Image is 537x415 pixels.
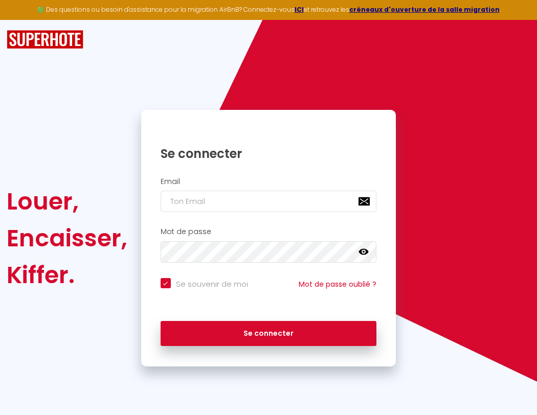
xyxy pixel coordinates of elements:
[161,146,377,162] h1: Se connecter
[349,5,500,14] a: créneaux d'ouverture de la salle migration
[161,321,377,347] button: Se connecter
[7,220,127,257] div: Encaisser,
[7,183,127,220] div: Louer,
[161,191,377,212] input: Ton Email
[161,177,377,186] h2: Email
[161,227,377,236] h2: Mot de passe
[7,257,127,293] div: Kiffer.
[299,279,376,289] a: Mot de passe oublié ?
[7,30,83,49] img: SuperHote logo
[295,5,304,14] a: ICI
